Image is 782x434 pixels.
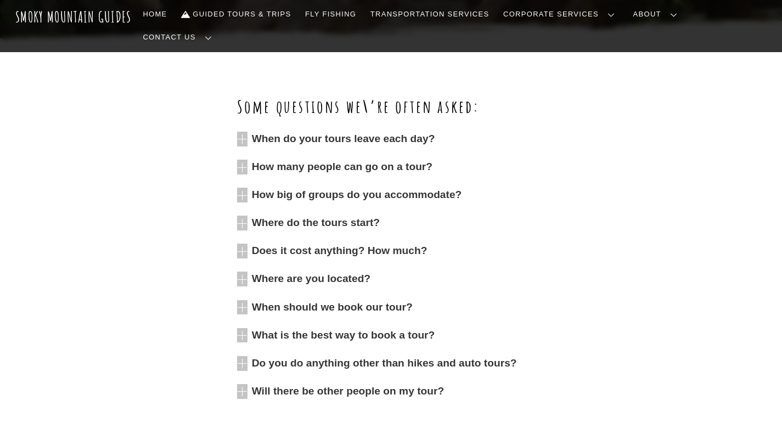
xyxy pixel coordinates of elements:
[237,155,545,180] a: How many people can go on a tour?
[237,351,545,376] a: Do you do anything other than hikes and auto tours?
[237,267,545,292] a: Where are you located?
[237,127,545,152] a: When do your tours leave each day?
[237,239,545,264] a: Does it cost anything? How much?
[237,95,545,118] h2: Some questions we\’re often asked:
[15,8,132,26] a: Smoky Mountain Guides
[252,188,545,202] span: How big of groups do you accommodate?
[252,244,545,258] span: Does it cost anything? How much?
[252,356,545,371] span: Do you do anything other than hikes and auto tours?
[252,300,545,315] span: When should we book our tour?
[139,26,221,49] a: Contact Us
[499,3,623,26] a: Corporate Services
[237,379,545,404] a: Will there be other people on my tour?
[629,3,686,26] a: About
[237,323,545,348] a: What is the best way to book a tour?
[139,3,172,26] a: Home
[237,211,545,236] a: Where do the tours start?
[301,3,361,26] a: Fly Fishing
[252,328,545,343] span: What is the best way to book a tour?
[366,3,493,26] a: Transportation Services
[252,160,545,174] span: How many people can go on a tour?
[237,183,545,208] a: How big of groups do you accommodate?
[252,132,545,146] span: When do your tours leave each day?
[252,384,545,399] span: Will there be other people on my tour?
[252,216,545,230] span: Where do the tours start?
[177,3,295,26] a: Guided Tours & Trips
[237,295,545,320] a: When should we book our tour?
[252,272,545,286] span: Where are you located?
